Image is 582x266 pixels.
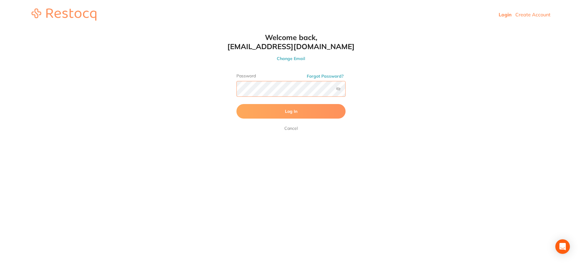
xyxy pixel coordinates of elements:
[32,8,96,21] img: restocq_logo.svg
[555,239,570,254] div: Open Intercom Messenger
[224,56,358,61] button: Change Email
[236,73,346,79] label: Password
[283,125,299,132] a: Cancel
[285,109,297,114] span: Log In
[224,33,358,51] h1: Welcome back, [EMAIL_ADDRESS][DOMAIN_NAME]
[305,73,346,79] button: Forgot Password?
[236,104,346,119] button: Log In
[515,12,550,18] a: Create Account
[499,12,512,18] a: Login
